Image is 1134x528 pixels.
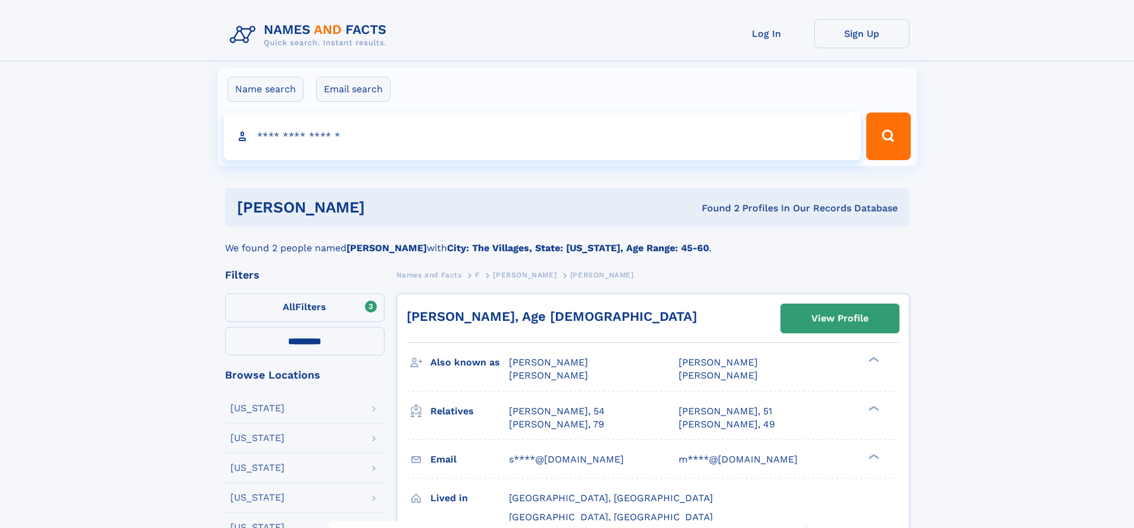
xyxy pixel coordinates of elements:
[225,227,910,255] div: We found 2 people named with .
[533,202,898,215] div: Found 2 Profiles In Our Records Database
[866,113,910,160] button: Search Button
[225,370,385,380] div: Browse Locations
[407,309,697,324] a: [PERSON_NAME], Age [DEMOGRAPHIC_DATA]
[430,488,509,508] h3: Lived in
[679,405,772,418] a: [PERSON_NAME], 51
[396,267,462,282] a: Names and Facts
[679,357,758,368] span: [PERSON_NAME]
[570,271,634,279] span: [PERSON_NAME]
[493,271,557,279] span: [PERSON_NAME]
[225,270,385,280] div: Filters
[811,305,869,332] div: View Profile
[316,77,391,102] label: Email search
[866,404,880,412] div: ❯
[475,271,480,279] span: F
[814,19,910,48] a: Sign Up
[224,113,861,160] input: search input
[719,19,814,48] a: Log In
[475,267,480,282] a: F
[509,511,713,523] span: [GEOGRAPHIC_DATA], [GEOGRAPHIC_DATA]
[679,418,775,431] a: [PERSON_NAME], 49
[346,242,427,254] b: [PERSON_NAME]
[447,242,709,254] b: City: The Villages, State: [US_STATE], Age Range: 45-60
[230,404,285,413] div: [US_STATE]
[230,433,285,443] div: [US_STATE]
[430,352,509,373] h3: Also known as
[679,370,758,381] span: [PERSON_NAME]
[509,492,713,504] span: [GEOGRAPHIC_DATA], [GEOGRAPHIC_DATA]
[283,301,295,313] span: All
[230,493,285,502] div: [US_STATE]
[509,370,588,381] span: [PERSON_NAME]
[493,267,557,282] a: [PERSON_NAME]
[225,293,385,322] label: Filters
[225,19,396,51] img: Logo Names and Facts
[230,463,285,473] div: [US_STATE]
[866,356,880,364] div: ❯
[227,77,304,102] label: Name search
[509,357,588,368] span: [PERSON_NAME]
[237,200,533,215] h1: [PERSON_NAME]
[509,405,605,418] a: [PERSON_NAME], 54
[781,304,899,333] a: View Profile
[430,401,509,421] h3: Relatives
[509,418,604,431] a: [PERSON_NAME], 79
[430,449,509,470] h3: Email
[866,452,880,460] div: ❯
